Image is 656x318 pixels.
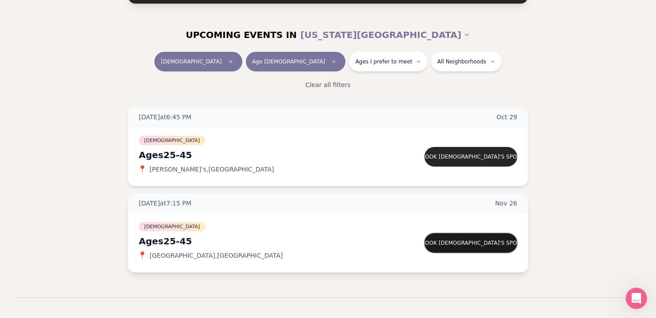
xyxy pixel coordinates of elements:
[154,52,242,71] button: [DEMOGRAPHIC_DATA]Clear event type filter
[225,56,236,67] span: Clear event type filter
[424,147,517,167] button: Book [DEMOGRAPHIC_DATA]'s spot
[497,113,518,121] span: Oct 29
[149,251,283,260] span: [GEOGRAPHIC_DATA] , [GEOGRAPHIC_DATA]
[355,58,412,65] span: Ages I prefer to meet
[437,58,486,65] span: All Neighborhoods
[626,288,647,309] iframe: Intercom live chat
[161,58,221,65] span: [DEMOGRAPHIC_DATA]
[495,199,517,208] span: Nov 26
[139,149,390,161] div: Ages 25-45
[139,136,205,145] span: [DEMOGRAPHIC_DATA]
[300,75,356,95] button: Clear all filters
[424,233,517,253] button: Book [DEMOGRAPHIC_DATA]'s spot
[139,199,191,208] span: [DATE] at 7:15 PM
[139,166,146,173] span: 📍
[300,25,470,45] button: [US_STATE][GEOGRAPHIC_DATA]
[139,113,191,121] span: [DATE] at 6:45 PM
[252,58,325,65] span: Age [DEMOGRAPHIC_DATA]
[139,252,146,259] span: 📍
[186,29,297,41] span: UPCOMING EVENTS IN
[139,235,390,247] div: Ages 25-45
[328,56,339,67] span: Clear age
[139,222,205,231] span: [DEMOGRAPHIC_DATA]
[349,52,428,71] button: Ages I prefer to meet
[246,52,345,71] button: Age [DEMOGRAPHIC_DATA]Clear age
[149,165,274,174] span: [PERSON_NAME]'s , [GEOGRAPHIC_DATA]
[431,52,501,71] button: All Neighborhoods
